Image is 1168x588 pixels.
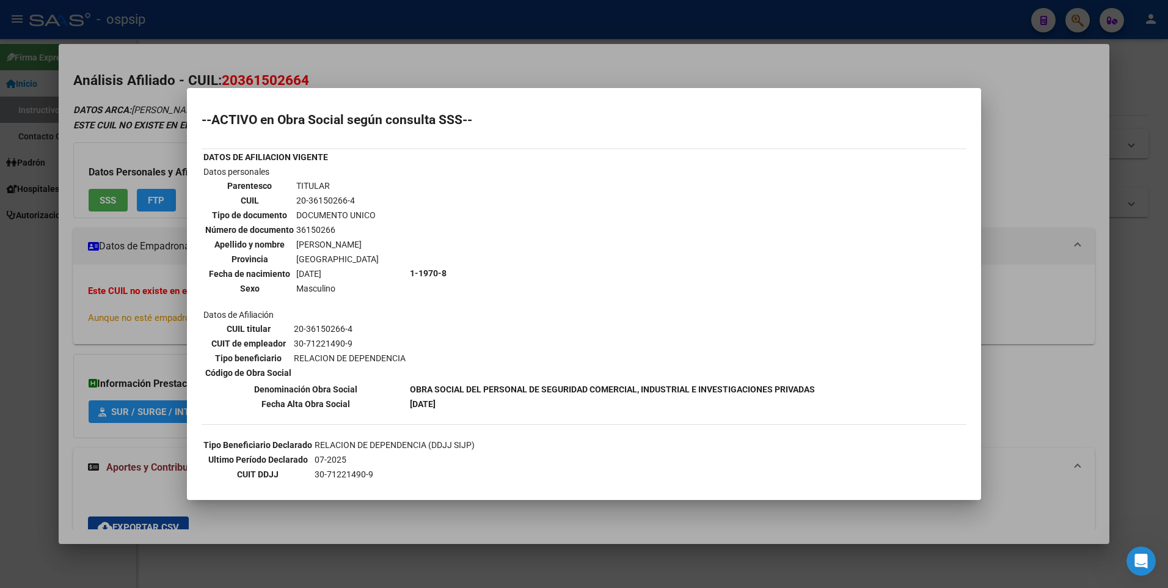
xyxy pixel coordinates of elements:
[410,384,815,394] b: OBRA SOCIAL DEL PERSONAL DE SEGURIDAD COMERCIAL, INDUSTRIAL E INVESTIGACIONES PRIVADAS
[205,252,294,266] th: Provincia
[1126,546,1156,576] iframe: Intercom live chat
[203,453,313,466] th: Ultimo Período Declarado
[296,223,379,237] td: 36150266
[203,468,313,481] th: CUIT DDJJ
[410,399,436,409] b: [DATE]
[314,438,746,452] td: RELACION DE DEPENDENCIA (DDJJ SIJP)
[205,366,292,380] th: Código de Obra Social
[205,179,294,193] th: Parentesco
[205,282,294,295] th: Sexo
[203,152,328,162] b: DATOS DE AFILIACION VIGENTE
[293,322,406,336] td: 20-36150266-4
[205,223,294,237] th: Número de documento
[296,208,379,222] td: DOCUMENTO UNICO
[205,322,292,336] th: CUIL titular
[314,453,746,466] td: 07-2025
[296,238,379,251] td: [PERSON_NAME]
[203,397,408,411] th: Fecha Alta Obra Social
[205,208,294,222] th: Tipo de documento
[293,337,406,350] td: 30-71221490-9
[293,351,406,365] td: RELACION DE DEPENDENCIA
[202,114,966,126] h2: --ACTIVO en Obra Social según consulta SSS--
[205,238,294,251] th: Apellido y nombre
[203,482,313,496] th: Obra Social DDJJ
[296,252,379,266] td: [GEOGRAPHIC_DATA]
[205,351,292,365] th: Tipo beneficiario
[205,267,294,281] th: Fecha de nacimiento
[205,194,294,207] th: CUIL
[314,482,746,496] td: 119708-OBRA SOCIAL DEL PERSONAL DE SEGURIDAD COMERCIAL, INDUSTRIAL E INVESTIGACIONES PRIVADAS
[203,438,313,452] th: Tipo Beneficiario Declarado
[296,282,379,295] td: Masculino
[410,268,447,278] b: 1-1970-8
[296,194,379,207] td: 20-36150266-4
[314,468,746,481] td: 30-71221490-9
[205,337,292,350] th: CUIT de empleador
[203,383,408,396] th: Denominación Obra Social
[296,179,379,193] td: TITULAR
[203,165,408,381] td: Datos personales Datos de Afiliación
[296,267,379,281] td: [DATE]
